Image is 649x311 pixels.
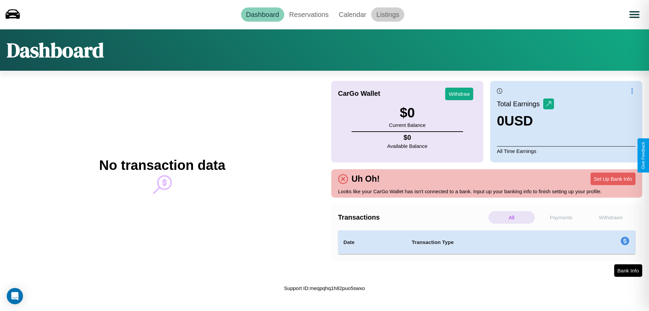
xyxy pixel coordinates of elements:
h1: Dashboard [7,36,104,64]
a: Listings [371,7,404,22]
p: Looks like your CarGo Wallet has isn't connected to a bank. Input up your banking info to finish ... [338,187,635,196]
h4: Transactions [338,214,487,221]
h2: No transaction data [99,158,225,173]
h4: Uh Oh! [348,174,383,184]
a: Calendar [334,7,371,22]
h4: Date [343,238,401,246]
button: Bank Info [614,264,642,277]
p: All [488,211,535,224]
div: Give Feedback [641,142,646,169]
button: Open menu [625,5,644,24]
p: Current Balance [389,120,426,130]
p: Total Earnings [497,98,543,110]
a: Reservations [284,7,334,22]
div: Open Intercom Messenger [7,288,23,304]
p: Available Balance [387,141,428,151]
h3: 0 USD [497,113,554,129]
button: Withdraw [445,88,473,100]
p: Support ID: meqpqhq1h82puo5swxo [284,284,365,293]
p: Payments [538,211,584,224]
h4: CarGo Wallet [338,90,380,97]
p: All Time Earnings [497,146,635,156]
h3: $ 0 [389,105,426,120]
h4: $ 0 [387,134,428,141]
table: simple table [338,230,635,254]
button: Set Up Bank Info [591,173,635,185]
p: Withdraws [587,211,634,224]
h4: Transaction Type [412,238,565,246]
a: Dashboard [241,7,284,22]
